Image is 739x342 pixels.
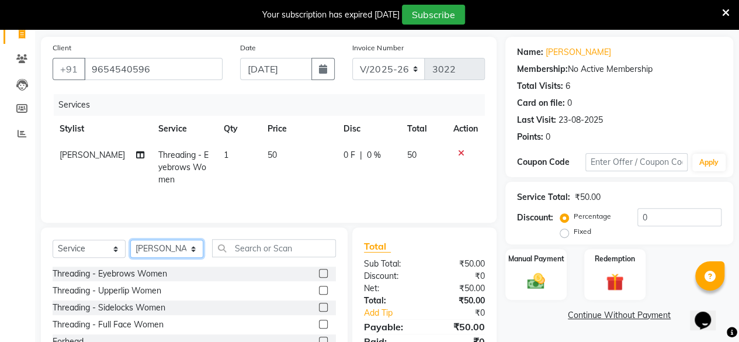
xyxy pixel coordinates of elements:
label: Percentage [574,211,611,222]
button: Subscribe [402,5,465,25]
div: Threading - Full Face Women [53,319,164,331]
th: Stylist [53,116,151,142]
div: Coupon Code [517,156,585,168]
input: Search or Scan [212,239,336,257]
th: Total [400,116,446,142]
div: Threading - Upperlip Women [53,285,161,297]
th: Action [446,116,485,142]
iframe: chat widget [690,295,727,330]
th: Price [261,116,336,142]
div: Discount: [517,212,553,224]
span: 50 [268,150,277,160]
img: _cash.svg [522,271,550,292]
button: Apply [692,154,726,171]
div: Net: [355,282,425,295]
th: Qty [217,116,261,142]
label: Invoice Number [352,43,403,53]
input: Search by Name/Mobile/Email/Code [84,58,223,80]
th: Disc [336,116,400,142]
div: Card on file: [517,97,565,109]
div: Points: [517,131,543,143]
div: 23-08-2025 [558,114,603,126]
a: [PERSON_NAME] [546,46,611,58]
label: Date [240,43,256,53]
div: Threading - Eyebrows Women [53,268,167,280]
div: Services [54,94,494,116]
span: Total [364,240,391,253]
div: No Active Membership [517,63,721,75]
input: Enter Offer / Coupon Code [585,153,688,171]
div: Your subscription has expired [DATE] [262,9,400,21]
label: Fixed [574,226,591,237]
span: 50 [407,150,416,160]
span: Threading - Eyebrows Women [158,150,209,185]
div: ₹50.00 [424,295,494,307]
label: Client [53,43,71,53]
span: 0 % [367,149,381,161]
div: Sub Total: [355,258,425,270]
div: 0 [567,97,572,109]
div: ₹50.00 [424,282,494,295]
div: Total: [355,295,425,307]
div: 6 [565,80,570,92]
div: ₹50.00 [575,191,601,203]
div: Name: [517,46,543,58]
span: | [360,149,362,161]
div: ₹0 [424,270,494,282]
label: Manual Payment [508,254,564,264]
div: ₹50.00 [424,320,494,334]
div: Total Visits: [517,80,563,92]
div: Last Visit: [517,114,556,126]
div: 0 [546,131,550,143]
div: Membership: [517,63,568,75]
span: [PERSON_NAME] [60,150,125,160]
div: Service Total: [517,191,570,203]
div: ₹0 [436,307,494,319]
a: Continue Without Payment [508,309,731,322]
th: Service [151,116,217,142]
div: Threading - Sidelocks Women [53,302,165,314]
img: _gift.svg [601,271,629,293]
a: Add Tip [355,307,436,319]
span: 1 [224,150,228,160]
div: ₹50.00 [424,258,494,270]
div: Discount: [355,270,425,282]
span: 0 F [344,149,355,161]
div: Payable: [355,320,425,334]
button: +91 [53,58,85,80]
label: Redemption [595,254,635,264]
